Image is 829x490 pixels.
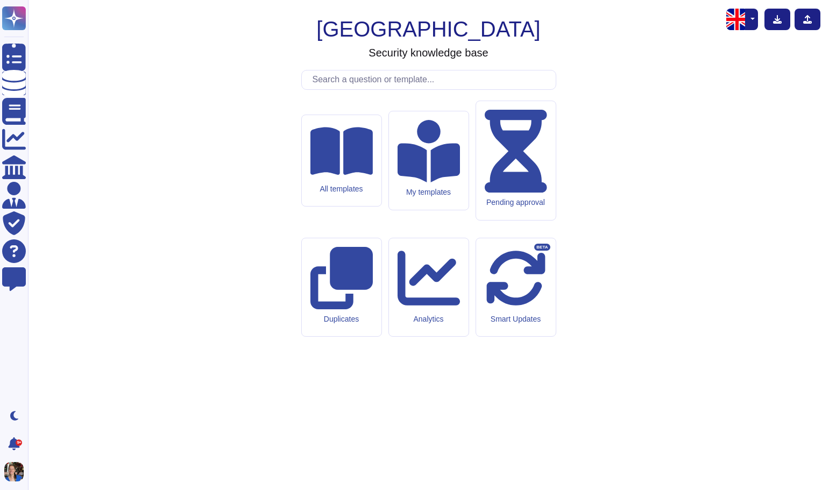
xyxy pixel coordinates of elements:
div: 9+ [16,439,22,446]
div: My templates [398,188,460,197]
div: All templates [310,184,373,194]
div: Pending approval [485,198,547,207]
div: Analytics [398,315,460,324]
h3: Security knowledge base [369,46,488,59]
input: Search a question or template... [307,70,556,89]
img: en [726,9,748,30]
button: user [2,460,31,484]
h1: [GEOGRAPHIC_DATA] [316,16,540,42]
div: Smart Updates [485,315,547,324]
img: user [4,462,24,481]
div: BETA [534,244,550,251]
div: Duplicates [310,315,373,324]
